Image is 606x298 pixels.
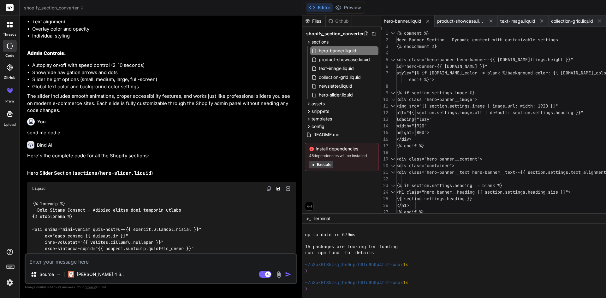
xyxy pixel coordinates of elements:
div: Github [326,18,352,24]
button: Execute [309,161,333,168]
div: Files [302,18,325,24]
span: ~/u3uk0f35zsjjbn9cprh6fq9h0p4tm2-wnxx [305,280,403,286]
div: 25 [381,196,388,202]
span: 1s [403,262,408,268]
span: shopify_section_converter [306,31,364,37]
span: mizable settings [518,37,558,43]
span: fault: section.settings.heading }}" [495,110,583,115]
span: <div class="hero-banner__image"> [396,96,477,102]
p: Always double-check its answers. Your in Bind [25,284,297,290]
span: >_ [306,215,311,222]
li: Autoplay on/off with speed control (2-10 seconds) [32,62,296,69]
span: <div class="hero-banner hero-banner--{{ [DOMAIN_NAME] [396,57,530,62]
div: Click to collapse the range. [389,103,397,109]
span: hero-banner.liquid [318,47,357,55]
li: Slider height options (small, medium, large, full-screen) [32,76,296,83]
span: url: width: 1920 }}" [508,103,558,109]
span: {{ section.settings.heading }} [396,196,472,202]
div: 18 [381,149,388,156]
img: Pick Models [56,272,61,277]
span: text-image.liquid [500,18,535,24]
li: Text alignment [32,18,296,26]
div: 20 [381,162,388,169]
div: 13 [381,116,388,123]
button: Save file [274,184,283,193]
span: ❯ [305,268,308,274]
p: The slider includes smooth animations, proper accessibility features, and works just like profess... [27,93,296,114]
span: 1s [403,280,408,286]
span: Hero Banner Section - Dynamic content with custo [396,37,518,43]
div: Click to collapse the range. [389,56,397,63]
img: Claude 4 Sonnet [68,271,74,278]
span: Liquid [32,186,45,191]
img: icon [285,271,291,278]
span: width="1920" [396,123,427,129]
span: ❯ [305,286,308,292]
span: shopify_section_converter [24,5,84,11]
span: assets [312,101,325,107]
span: on.settings.heading_size }}"> [497,189,571,195]
span: ~/u3uk0f35zsjjbn9cprh6fq9h0p4tm2-wnxx [305,262,403,268]
div: Click to collapse the range. [389,162,397,169]
img: Open in Browser [285,186,291,191]
div: Click to collapse the range. [389,96,397,103]
div: 3 [381,43,388,50]
div: 11 [381,103,388,109]
div: Click to collapse the range. [389,189,397,196]
span: {% if section.settings.image %} [396,90,475,96]
span: snippets [312,108,329,114]
p: Source [39,271,54,278]
div: 6 [381,63,388,70]
span: README.md [313,131,340,138]
div: 24 [381,189,388,196]
span: hero-banner.liquid [384,18,421,24]
span: templates [312,116,332,122]
div: 4 [381,50,388,56]
span: Terminal [313,215,330,222]
span: text-image.liquid [318,65,354,72]
span: 15 packages are looking for funding [305,244,398,250]
div: 17 [381,143,388,149]
span: ttings.height }}" [530,57,573,62]
p: send me cod e [27,129,296,137]
div: 22 [381,176,388,182]
li: Overlay color and opacity [32,26,296,33]
span: {% endcomment %} [396,44,437,49]
span: loading="lazy" [396,116,432,122]
li: Global text color and background color settings [32,83,296,91]
button: Editor [306,3,333,12]
div: 5 [381,56,388,63]
div: 26 [381,202,388,209]
p: Here's the complete code for all the Shopify sections: [27,152,296,160]
span: 48 dependencies will be installed [309,153,374,158]
h6: You [37,119,46,125]
div: 23 [381,182,388,189]
img: copy [266,186,271,191]
span: <div class="hero-banner__content"> [396,156,482,162]
li: Individual styling [32,32,296,40]
span: id="hero-banner-{{ [DOMAIN_NAME] }}" [396,63,487,69]
span: product-showcase.liquid [437,18,484,24]
span: <div class="container"> [396,163,454,168]
div: 14 [381,123,388,129]
strong: Admin Controls: [27,50,66,56]
span: run `npm fund` for details [305,250,374,256]
div: Click to collapse the range. [389,182,397,189]
label: GitHub [4,75,15,80]
div: 9 [381,90,388,96]
h6: Bind AI [37,142,52,148]
span: endif %}"> [409,77,434,82]
span: collection-grid.liquid [551,18,593,24]
span: {% comment %} [396,30,429,36]
label: threads [3,32,16,37]
h2: Hero Slider Section ( ) [27,170,296,177]
span: height="800"> [396,130,429,135]
button: Preview [333,3,364,12]
span: {% endif %} [396,209,424,215]
div: 15 [381,129,388,136]
img: settings [4,277,15,288]
img: attachment [275,271,282,278]
span: {% endif %} [396,143,424,149]
div: 27 [381,209,388,215]
div: Click to collapse the range. [389,156,397,162]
